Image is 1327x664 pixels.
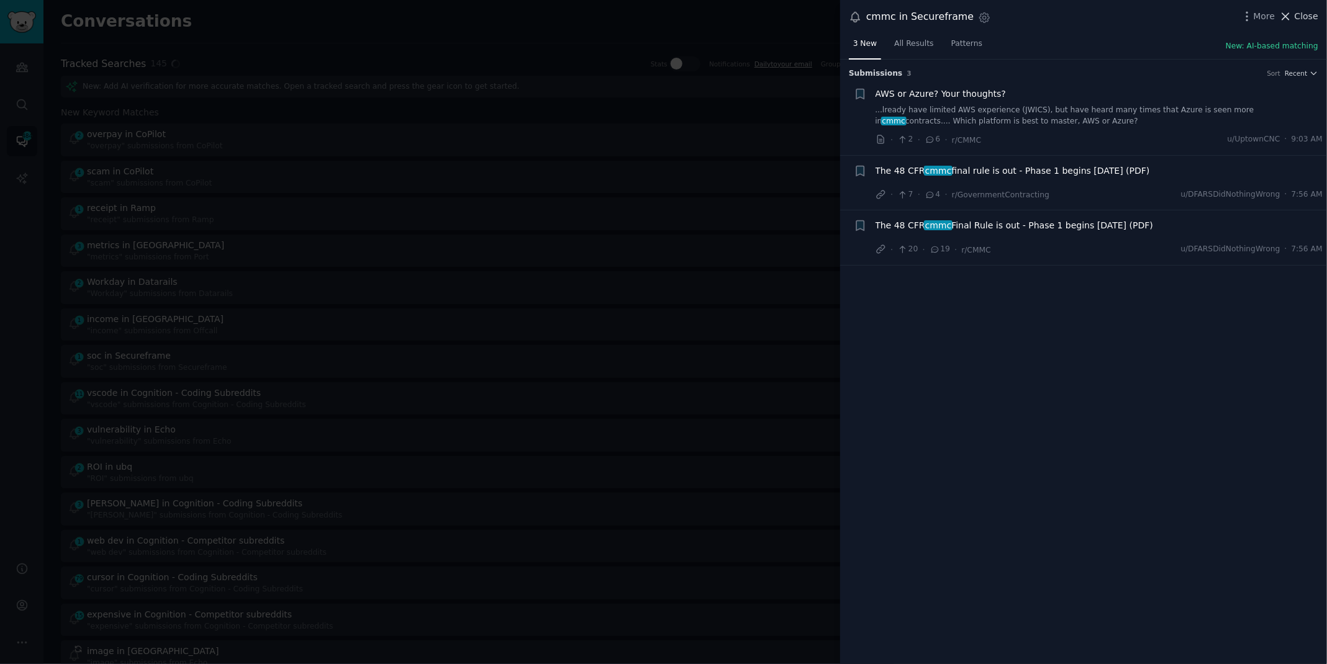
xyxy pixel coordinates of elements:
[1181,189,1280,200] span: u/DFARSDidNothingWrong
[853,38,877,50] span: 3 New
[918,188,920,201] span: ·
[897,134,913,145] span: 2
[897,189,913,200] span: 7
[866,9,974,25] div: cmmc in Secureframe
[930,244,950,255] span: 19
[1292,134,1323,145] span: 9:03 AM
[1292,244,1323,255] span: 7:56 AM
[1267,69,1281,78] div: Sort
[924,220,953,230] span: cmmc
[1285,134,1287,145] span: ·
[876,164,1150,177] a: The 48 CFRcmmcfinal rule is out - Phase 1 begins [DATE] (PDF)
[925,134,940,145] span: 6
[897,244,918,255] span: 20
[1279,10,1318,23] button: Close
[1292,189,1323,200] span: 7:56 AM
[890,133,893,146] span: ·
[923,243,925,256] span: ·
[1285,69,1307,78] span: Recent
[924,166,953,176] span: cmmc
[962,246,991,254] span: r/CMMC
[1295,10,1318,23] span: Close
[881,117,907,125] span: cmmc
[1181,244,1280,255] span: u/DFARSDidNothingWrong
[890,34,938,60] a: All Results
[890,188,893,201] span: ·
[1228,134,1280,145] span: u/UptownCNC
[1285,69,1318,78] button: Recent
[925,189,940,200] span: 4
[890,243,893,256] span: ·
[945,188,948,201] span: ·
[1285,244,1287,255] span: ·
[876,164,1150,177] span: The 48 CFR final rule is out - Phase 1 begins [DATE] (PDF)
[876,87,1007,101] a: AWS or Azure? Your thoughts?
[1254,10,1275,23] span: More
[876,219,1154,232] a: The 48 CFRcmmcFinal Rule is out - Phase 1 begins [DATE] (PDF)
[952,191,1049,199] span: r/GovernmentContracting
[894,38,933,50] span: All Results
[951,38,982,50] span: Patterns
[1285,189,1287,200] span: ·
[952,136,981,145] span: r/CMMC
[876,105,1323,127] a: ...lready have limited AWS experience (JWICS), but have heard many times that Azure is seen more ...
[849,68,903,79] span: Submission s
[918,133,920,146] span: ·
[954,243,957,256] span: ·
[1241,10,1275,23] button: More
[945,133,948,146] span: ·
[849,34,881,60] a: 3 New
[1226,41,1318,52] button: New: AI-based matching
[907,70,912,77] span: 3
[947,34,987,60] a: Patterns
[876,219,1154,232] span: The 48 CFR Final Rule is out - Phase 1 begins [DATE] (PDF)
